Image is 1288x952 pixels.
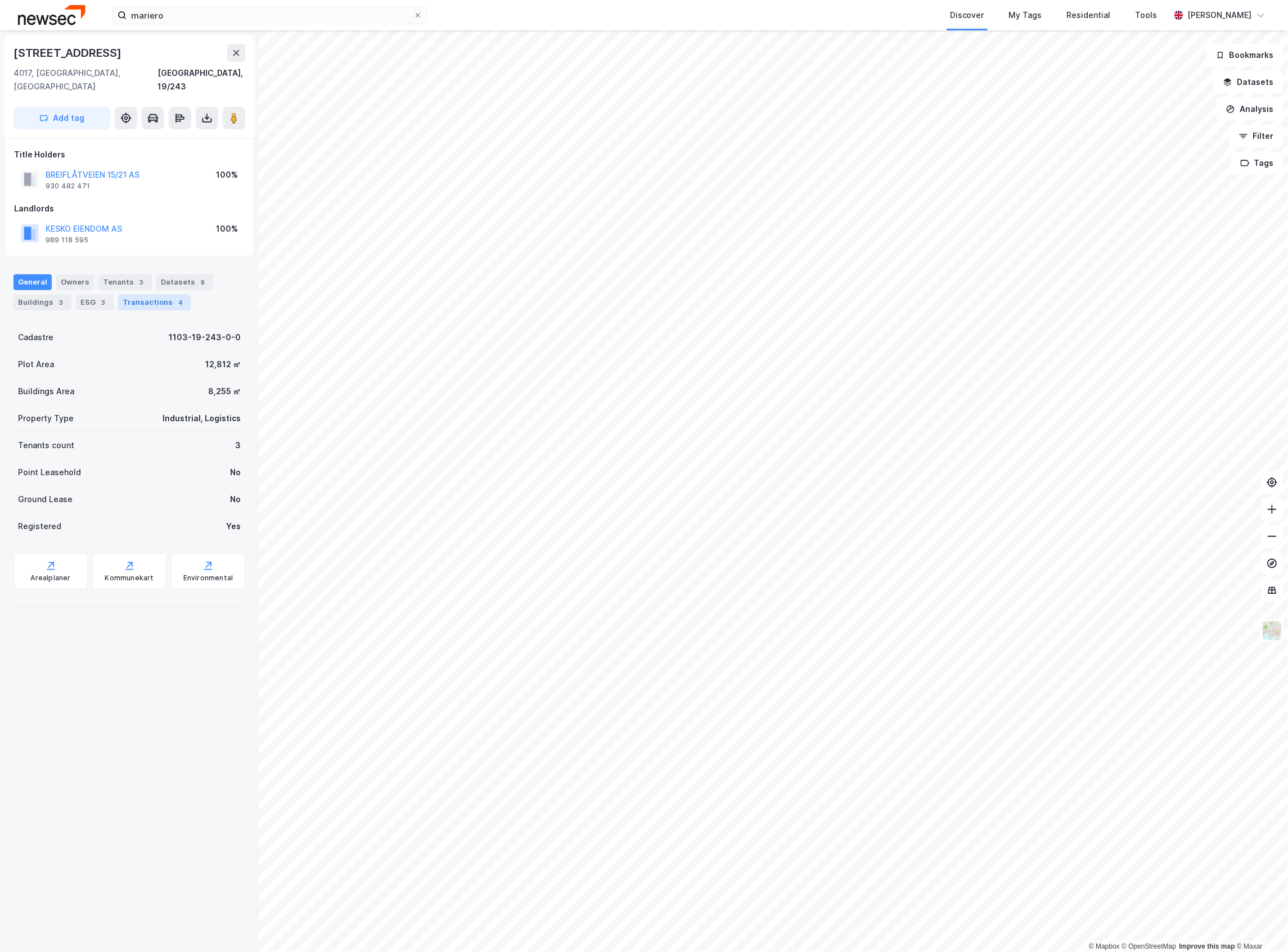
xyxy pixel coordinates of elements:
div: Yes [226,520,241,533]
iframe: Chat Widget [1232,898,1288,952]
button: Bookmarks [1206,44,1284,66]
div: 4017, [GEOGRAPHIC_DATA], [GEOGRAPHIC_DATA] [13,66,158,93]
button: Add tag [13,107,110,129]
div: Kommunekart [105,574,154,583]
div: ESG [76,295,114,310]
div: [PERSON_NAME] [1188,8,1252,22]
div: 3 [235,439,241,452]
div: Tenants count [18,439,74,452]
div: Industrial, Logistics [163,412,241,425]
div: Residential [1067,8,1111,22]
div: 100% [216,168,238,182]
div: 3 [136,277,147,288]
a: Mapbox [1089,942,1120,950]
div: 4 [175,297,186,308]
div: Transactions [118,295,191,310]
div: 12,812 ㎡ [205,358,241,371]
div: Landlords [14,202,245,215]
div: Plot Area [18,358,54,371]
div: 3 [98,297,109,308]
div: 8,255 ㎡ [208,385,241,398]
button: Datasets [1214,71,1284,93]
div: Kontrollprogram for chat [1232,898,1288,952]
div: 930 482 471 [46,182,90,191]
div: Buildings Area [18,385,74,398]
div: Arealplaner [30,574,70,583]
div: My Tags [1009,8,1042,22]
button: Tags [1231,152,1284,174]
input: Search by address, cadastre, landlords, tenants or people [127,7,413,24]
div: 1103-19-243-0-0 [169,331,241,344]
img: Z [1262,620,1283,642]
div: Discover [950,8,984,22]
div: General [13,274,52,290]
div: Cadastre [18,331,53,344]
div: [GEOGRAPHIC_DATA], 19/243 [158,66,245,93]
div: Ground Lease [18,493,73,506]
div: Tenants [98,274,152,290]
div: Datasets [156,274,213,290]
div: Owners [56,274,94,290]
div: 100% [216,222,238,236]
div: Point Leasehold [18,466,81,479]
a: Improve this map [1179,942,1235,950]
div: 8 [197,277,209,288]
img: newsec-logo.f6e21ccffca1b3a03d2d.png [18,5,85,25]
div: Environmental [183,574,233,583]
div: 3 [56,297,67,308]
a: OpenStreetMap [1122,942,1177,950]
div: Tools [1136,8,1158,22]
div: Registered [18,520,61,533]
div: 989 118 595 [46,236,88,245]
div: [STREET_ADDRESS] [13,44,124,62]
div: Buildings [13,295,71,310]
button: Filter [1230,125,1284,147]
div: Property Type [18,412,74,425]
div: No [230,466,241,479]
button: Analysis [1217,98,1284,120]
div: No [230,493,241,506]
div: Title Holders [14,148,245,161]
